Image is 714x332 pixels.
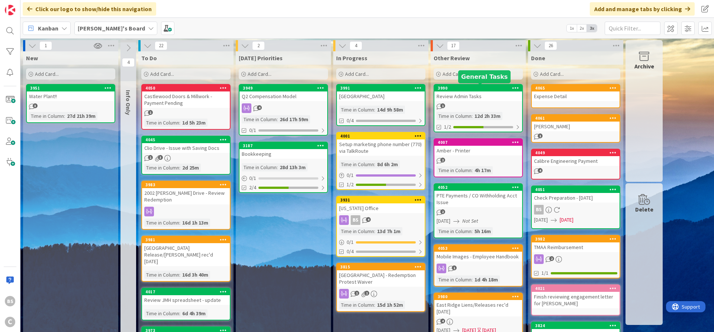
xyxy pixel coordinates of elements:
a: 4045Clio Drive - Issue with Saving DocsTime in Column:2d 25m [141,136,231,175]
span: 1/1 [541,269,549,277]
div: 3931 [340,197,425,203]
div: 4001Setup marketing phone number (770) via TalkRoute [337,133,425,156]
div: Time in Column [437,227,472,235]
div: 39832002 [PERSON_NAME] Drive - Review Redemption [142,181,230,204]
span: Done [531,54,545,62]
span: 4 [538,168,543,173]
span: 4 [257,105,262,110]
span: 3x [587,25,597,32]
span: : [374,227,375,235]
div: 3981[GEOGRAPHIC_DATA] Release/[PERSON_NAME] rec'd [DATE] [142,236,230,266]
div: 28d 13h 3m [278,163,308,171]
div: Time in Column [144,164,179,172]
a: 3949Q2 Compensation ModelTime in Column:26d 17h 59m0/1 [239,84,328,136]
div: 4051 [535,187,620,192]
div: 4017 [145,289,230,294]
span: 1 [538,133,543,138]
div: 2d 25m [180,164,201,172]
a: 4017Review JMH spreadsheet - updateTime in Column:6d 4h 39m [141,288,231,320]
div: 3980 [438,294,522,299]
span: : [472,227,473,235]
div: Check Preparation - [DATE] [532,193,620,203]
span: Today's Priorities [239,54,283,62]
span: : [179,219,180,227]
div: 3815 [340,264,425,270]
div: Add and manage tabs by clicking [590,2,695,16]
div: 16d 1h 13m [180,219,210,227]
div: 3982 [535,236,620,242]
div: 4017 [142,289,230,295]
div: 4001 [337,133,425,139]
a: 4050Castlewood Doors & Millwork - Payment PendingTime in Column:1d 5h 23m [141,84,231,130]
div: 3983 [145,182,230,187]
a: 3991[GEOGRAPHIC_DATA]Time in Column:14d 9h 58m0/4 [336,84,425,126]
div: 4053Mobile Images - Employee Handbook [434,245,522,261]
div: 4021 [532,285,620,292]
a: 3187BookkeepingTime in Column:28d 13h 3m0/12/4 [239,142,328,193]
div: [GEOGRAPHIC_DATA] Release/[PERSON_NAME] rec'd [DATE] [142,243,230,266]
div: Time in Column [144,119,179,127]
div: Expense Detail [532,91,620,101]
div: 3980East Ridge Liens/Releases rec'd [DATE] [434,293,522,316]
span: : [179,271,180,279]
span: Add Card... [248,71,271,77]
span: 1 [148,155,153,160]
span: : [179,309,180,318]
span: : [277,163,278,171]
div: 8d 6h 2m [375,160,400,168]
div: 4061 [532,115,620,122]
div: 4065 [535,86,620,91]
span: 1 [39,41,52,50]
div: 3949Q2 Compensation Model [239,85,327,101]
span: Add Card... [345,71,369,77]
div: Time in Column [144,271,179,279]
div: 4052PTE Payments / CO Withholding Acct Issue [434,184,522,207]
div: 15d 1h 52m [375,301,405,309]
div: Time in Column [144,219,179,227]
a: 4053Mobile Images - Employee HandbookTime in Column:1d 4h 18m [434,244,523,287]
div: 3951 [30,86,115,91]
div: 4017Review JMH spreadsheet - update [142,289,230,305]
div: BS [337,215,425,225]
span: 0 / 1 [249,174,256,182]
div: Delete [635,205,653,214]
div: 3187Bookkeeping [239,142,327,159]
span: 0/1 [249,126,256,134]
div: 3983 [142,181,230,188]
div: 3981 [142,236,230,243]
div: Amber - Printer [434,146,522,155]
div: Finish reviewing engagement letter for [PERSON_NAME] [532,292,620,308]
span: Add Card... [443,71,466,77]
div: BS [534,205,544,215]
span: : [64,112,65,120]
span: 22 [155,41,167,50]
div: Clio Drive - Issue with Saving Docs [142,143,230,153]
div: 1d 5h 23m [180,119,208,127]
span: Support [16,1,34,10]
div: Time in Column [242,115,277,123]
div: Time in Column [339,227,374,235]
input: Quick Filter... [605,22,660,35]
div: 3949 [243,86,327,91]
span: : [277,115,278,123]
div: 4061[PERSON_NAME] [532,115,620,131]
span: 0 / 1 [347,171,354,179]
span: 2 [252,41,265,50]
span: 4 [350,41,362,50]
div: Review Admin Tasks [434,91,522,101]
div: 3815 [337,264,425,270]
div: 3982 [532,236,620,242]
div: 3187 [243,143,327,148]
span: 4 [122,58,135,67]
span: 2 [440,158,445,162]
div: 4065 [532,85,620,91]
div: 4001 [340,133,425,139]
span: 0/4 [347,117,354,125]
span: : [374,301,375,309]
div: Time in Column [339,301,374,309]
div: 3951 [27,85,115,91]
a: 4021Finish reviewing engagement letter for [PERSON_NAME] [531,284,620,316]
div: 3815[GEOGRAPHIC_DATA] - Redemption Protest Waiver [337,264,425,287]
div: 3990Review Admin Tasks [434,85,522,101]
div: 4051 [532,186,620,193]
